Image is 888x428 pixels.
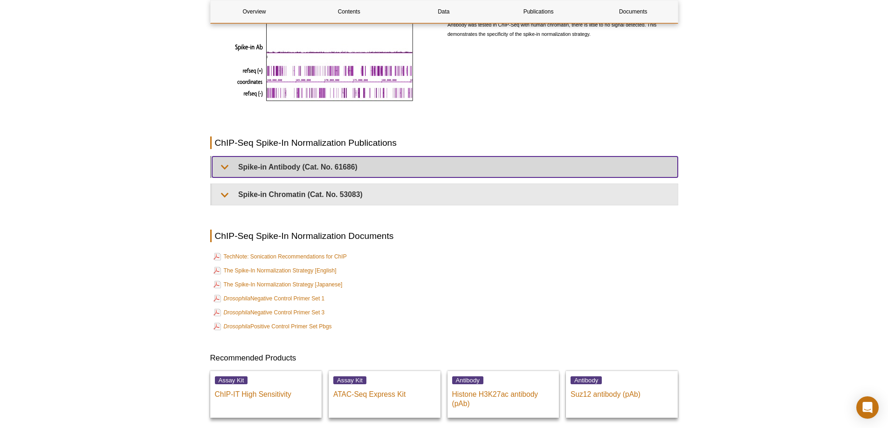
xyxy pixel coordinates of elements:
[213,293,325,304] a: DrosophilaNegative Control Primer Set 1
[452,376,483,384] span: Antibody
[213,279,343,290] a: The Spike-In Normalization Strategy [Japanese]
[215,376,248,384] span: Assay Kit
[447,13,669,37] span: The Spike-in Antibody shows minimal [MEDICAL_DATA] with mammalian samples. When the Spike-in Anti...
[224,309,250,316] i: Drosophila
[571,385,673,399] p: Suz12 antibody (pAb)
[210,371,322,418] a: Assay Kit ChIP-IT High Sensitivity
[215,385,317,399] p: ChIP-IT High Sensitivity
[224,295,250,302] i: Drosophila
[210,230,678,242] h2: ChIP-Seq Spike-In Normalization Documents
[452,385,555,408] p: Histone H3K27ac antibody (pAb)
[210,353,678,364] h3: Recommended Products
[224,323,250,330] i: Drosophila
[211,0,298,23] a: Overview
[400,0,488,23] a: Data
[213,321,332,332] a: DrosophilaPositive Control Primer Set Pbgs
[212,184,678,205] summary: Spike-in Chromatin (Cat. No. 53083)
[213,251,347,262] a: TechNote: Sonication Recommendations for ChIP
[495,0,582,23] a: Publications
[571,376,602,384] span: Antibody
[212,156,678,177] summary: Spike-in Antibody (Cat. No. 61686)
[333,385,436,399] p: ATAC-Seq Express Kit
[210,136,678,149] h2: ChIP-Seq Spike-In Normalization Publications
[447,371,559,418] a: Antibody Histone H3K27ac antibody (pAb)
[305,0,393,23] a: Contents
[231,5,419,108] img: Specificity of the Spike-in Antibody
[856,396,879,419] div: Open Intercom Messenger
[333,376,366,384] span: Assay Kit
[213,307,325,318] a: DrosophilaNegative Control Primer Set 3
[566,371,678,418] a: Antibody Suz12 antibody (pAb)
[213,265,337,276] a: The Spike-In Normalization Strategy [English]
[329,371,441,418] a: Assay Kit ATAC-Seq Express Kit
[589,0,677,23] a: Documents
